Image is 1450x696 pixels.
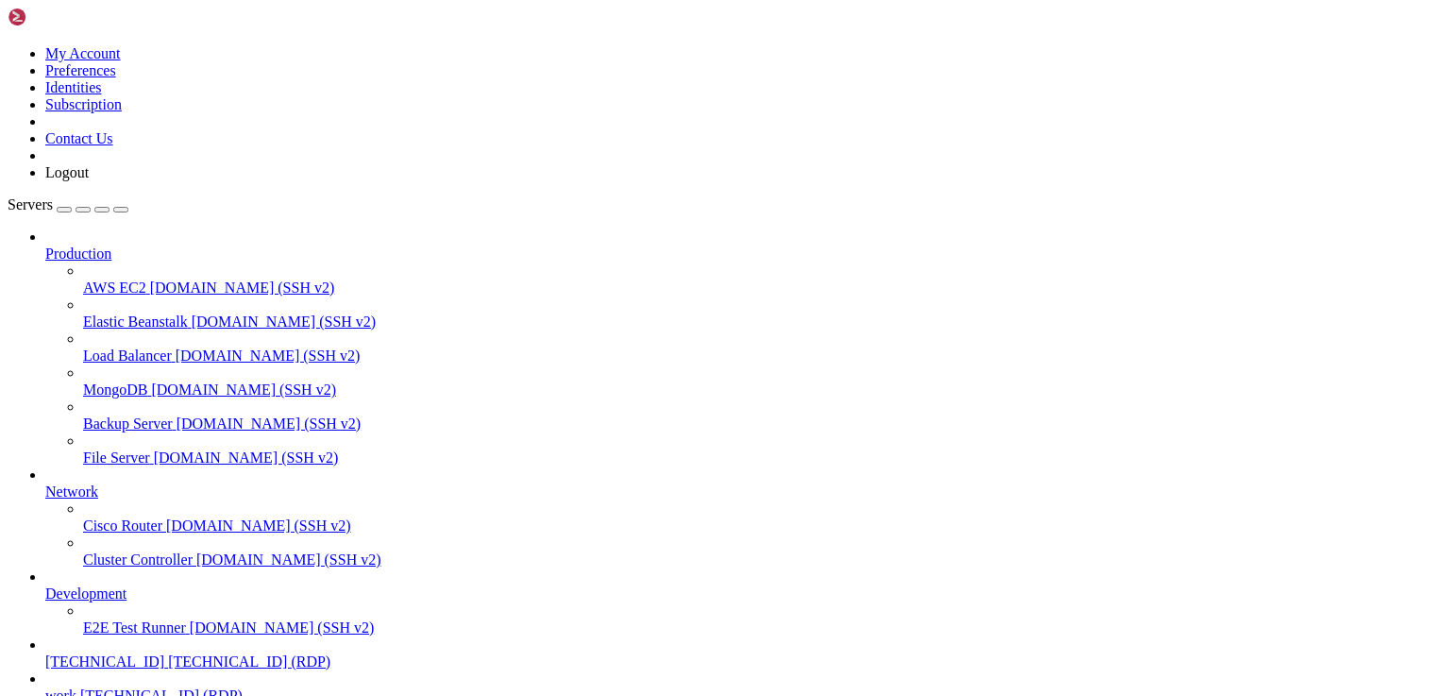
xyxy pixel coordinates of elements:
[83,501,1442,535] li: Cisco Router [DOMAIN_NAME] (SSH v2)
[45,229,1442,467] li: Production
[83,331,1442,365] li: Load Balancer [DOMAIN_NAME] (SSH v2)
[45,637,1442,671] li: [TECHNICAL_ID] [TECHNICAL_ID] (RDP)
[45,45,121,61] a: My Account
[83,365,1442,399] li: MongoDB [DOMAIN_NAME] (SSH v2)
[45,246,1442,263] a: Production
[176,348,361,364] span: [DOMAIN_NAME] (SSH v2)
[45,467,1442,569] li: Network
[83,314,188,330] span: Elastic Beanstalk
[83,620,1442,637] a: E2E Test Runner [DOMAIN_NAME] (SSH v2)
[45,586,1442,603] a: Development
[83,620,186,636] span: E2E Test Runner
[83,348,1442,365] a: Load Balancer [DOMAIN_NAME] (SSH v2)
[45,62,116,78] a: Preferences
[190,620,375,636] span: [DOMAIN_NAME] (SSH v2)
[8,196,53,212] span: Servers
[83,263,1442,297] li: AWS EC2 [DOMAIN_NAME] (SSH v2)
[83,382,1442,399] a: MongoDB [DOMAIN_NAME] (SSH v2)
[83,297,1442,331] li: Elastic Beanstalk [DOMAIN_NAME] (SSH v2)
[83,416,173,432] span: Backup Server
[83,399,1442,433] li: Backup Server [DOMAIN_NAME] (SSH v2)
[150,280,335,296] span: [DOMAIN_NAME] (SSH v2)
[151,382,336,398] span: [DOMAIN_NAME] (SSH v2)
[8,8,116,26] img: Shellngn
[168,654,330,670] span: [TECHNICAL_ID] (RDP)
[154,450,339,466] span: [DOMAIN_NAME] (SSH v2)
[83,450,1442,467] a: File Server [DOMAIN_NAME] (SSH v2)
[83,535,1442,569] li: Cluster Controller [DOMAIN_NAME] (SSH v2)
[45,654,164,670] span: [TECHNICAL_ID]
[45,484,98,500] span: Network
[45,484,1442,501] a: Network
[83,433,1442,467] li: File Server [DOMAIN_NAME] (SSH v2)
[83,280,1442,297] a: AWS EC2 [DOMAIN_NAME] (SSH v2)
[45,96,122,112] a: Subscription
[45,569,1442,637] li: Development
[83,348,172,364] span: Load Balancer
[83,552,1442,569] a: Cluster Controller [DOMAIN_NAME] (SSH v2)
[45,79,102,95] a: Identities
[83,450,150,466] span: File Server
[83,518,162,534] span: Cisco Router
[45,246,111,262] span: Production
[83,280,146,296] span: AWS EC2
[192,314,377,330] span: [DOMAIN_NAME] (SSH v2)
[83,416,1442,433] a: Backup Server [DOMAIN_NAME] (SSH v2)
[83,518,1442,535] a: Cisco Router [DOMAIN_NAME] (SSH v2)
[83,603,1442,637] li: E2E Test Runner [DOMAIN_NAME] (SSH v2)
[45,130,113,146] a: Contact Us
[177,416,362,432] span: [DOMAIN_NAME] (SSH v2)
[83,552,193,568] span: Cluster Controller
[166,518,351,534] span: [DOMAIN_NAME] (SSH v2)
[83,382,147,398] span: MongoDB
[8,196,128,212] a: Servers
[196,552,381,568] span: [DOMAIN_NAME] (SSH v2)
[83,314,1442,331] a: Elastic Beanstalk [DOMAIN_NAME] (SSH v2)
[45,586,126,602] span: Development
[45,164,89,180] a: Logout
[45,654,1442,671] a: [TECHNICAL_ID] [TECHNICAL_ID] (RDP)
